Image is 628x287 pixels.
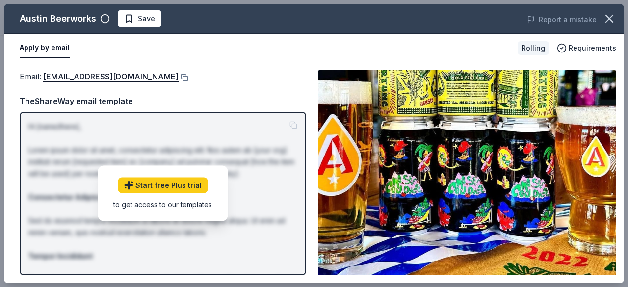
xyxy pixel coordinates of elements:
strong: Tempor Incididunt [28,252,93,260]
button: Apply by email [20,38,70,58]
span: Requirements [569,42,616,54]
a: [EMAIL_ADDRESS][DOMAIN_NAME] [43,70,179,83]
img: Image for Austin Beerworks [318,70,616,275]
button: Requirements [557,42,616,54]
strong: Consectetur Adipiscing [28,193,113,201]
span: Email : [20,72,179,81]
button: Report a mistake [527,14,597,26]
div: TheShareWay email template [20,95,306,107]
span: Save [138,13,155,25]
div: Austin Beerworks [20,11,96,26]
div: to get access to our templates [113,199,212,209]
button: Save [118,10,161,27]
a: Start free Plus trial [118,178,208,193]
div: Rolling [518,41,549,55]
